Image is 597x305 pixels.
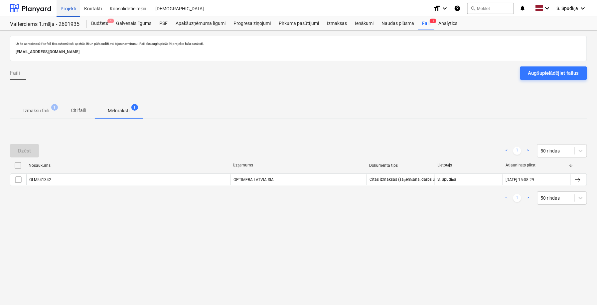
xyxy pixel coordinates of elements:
a: PSF [155,17,172,30]
div: Citas izmaksas (saņemšana, darbs utt.) [370,177,440,182]
i: notifications [519,4,526,12]
p: [EMAIL_ADDRESS][DOMAIN_NAME] [16,49,581,55]
div: OPTIMERA LATVIA SIA [230,174,367,185]
div: Valterciems 1.māja - 2601935 [10,21,79,28]
span: S. Spudiņa [557,6,578,11]
div: Atjaunināts plkst [506,163,568,168]
div: Dokumenta tips [369,163,432,168]
a: Faili1 [418,17,434,30]
button: Augšupielādējiet failus [520,66,587,80]
a: Izmaksas [323,17,351,30]
span: Faili [10,69,20,77]
div: S. Spudiņa [435,174,503,185]
a: Pirkuma pasūtījumi [275,17,323,30]
div: [DATE] 15:08:29 [506,177,534,182]
a: Analytics [434,17,461,30]
i: Zināšanu pamats [454,4,461,12]
a: Previous page [503,147,511,155]
a: Next page [524,194,532,202]
a: Page 1 is your current page [513,147,521,155]
div: Augšupielādējiet failus [528,69,579,77]
div: Nosaukums [29,163,228,168]
a: Next page [524,147,532,155]
a: Page 1 is your current page [513,194,521,202]
p: Citi faili [71,107,86,114]
a: Naudas plūsma [378,17,418,30]
span: 1 [131,104,138,111]
span: 4 [107,19,114,23]
a: Apakšuzņēmuma līgumi [172,17,229,30]
p: Uz šo adresi nosūtītie faili tiks automātiski apstrādāti un pārbaudīti, vai tajos nav vīrusu. Fai... [16,42,581,46]
div: OLM541342 [29,177,51,182]
a: Budžets4 [87,17,112,30]
p: Izmaksu faili [23,107,49,114]
p: Melnraksti [108,107,129,114]
i: keyboard_arrow_down [579,4,587,12]
i: keyboard_arrow_down [441,4,449,12]
div: Faili [418,17,434,30]
a: Ienākumi [351,17,378,30]
a: Progresa ziņojumi [229,17,275,30]
span: 1 [51,104,58,111]
a: Previous page [503,194,511,202]
i: keyboard_arrow_down [543,4,551,12]
button: Meklēt [467,3,514,14]
span: 1 [430,19,436,23]
span: search [470,6,476,11]
div: Budžets [87,17,112,30]
i: format_size [433,4,441,12]
div: Uzņēmums [233,163,364,168]
div: Lietotājs [437,163,500,168]
a: Galvenais līgums [112,17,155,30]
iframe: Chat Widget [564,273,597,305]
